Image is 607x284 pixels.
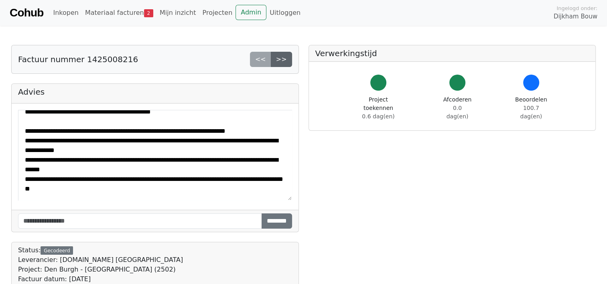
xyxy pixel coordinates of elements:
span: 100.7 dag(en) [520,105,542,120]
a: Cohub [10,3,43,22]
h5: Verwerkingstijd [315,49,589,58]
div: Project: Den Burgh - [GEOGRAPHIC_DATA] (2502) [18,265,183,274]
div: Afcoderen [441,95,473,121]
a: Materiaal facturen2 [82,5,156,21]
a: Uitloggen [266,5,304,21]
span: 0.6 dag(en) [362,113,394,120]
div: Status: [18,245,183,284]
div: Gecodeerd [41,246,73,254]
a: Admin [235,5,266,20]
span: Dijkham Bouw [554,12,597,21]
span: 2 [144,9,153,17]
div: Project toekennen [354,95,403,121]
a: Projecten [199,5,235,21]
span: 0.0 dag(en) [447,105,469,120]
div: Factuur datum: [DATE] [18,274,183,284]
h5: Advies [18,87,292,97]
a: >> [271,52,292,67]
span: Ingelogd onder: [556,4,597,12]
div: Leverancier: [DOMAIN_NAME] [GEOGRAPHIC_DATA] [18,255,183,265]
a: Inkopen [50,5,81,21]
h5: Factuur nummer 1425008216 [18,55,138,64]
a: Mijn inzicht [156,5,199,21]
div: Beoordelen [512,95,550,121]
